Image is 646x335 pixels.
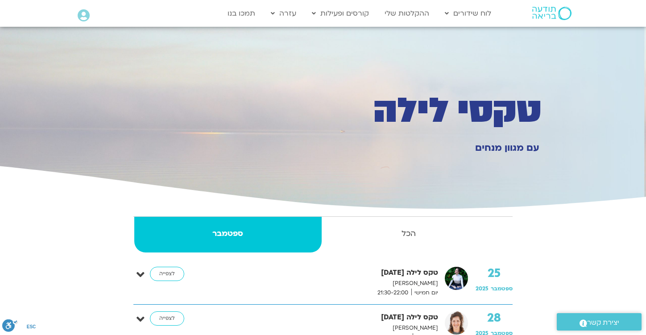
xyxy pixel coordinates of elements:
span: ספטמבר [491,285,513,292]
p: [PERSON_NAME] [204,323,438,333]
span: יום חמישי [411,288,438,298]
a: ההקלטות שלי [380,5,434,22]
a: תמכו בנו [223,5,260,22]
p: [PERSON_NAME] [204,279,438,288]
a: לצפייה [150,267,184,281]
span: 2025 [476,285,489,292]
h2: עם מגוון מנחים [394,143,540,153]
a: עזרה [266,5,301,22]
h1: טקסי לילה [237,95,542,127]
strong: טקס לילה [DATE] [204,267,438,279]
a: לצפייה [150,311,184,326]
strong: ספטמבר [134,227,322,240]
strong: 25 [476,267,513,280]
strong: 28 [476,311,513,325]
span: יצירת קשר [587,317,619,329]
img: תודעה בריאה [532,7,571,20]
a: קורסים ופעילות [307,5,373,22]
a: לוח שידורים [440,5,496,22]
a: ספטמבר [134,217,322,252]
a: הכל [323,217,494,252]
strong: טקס לילה [DATE] [204,311,438,323]
a: יצירת קשר [557,313,642,331]
strong: הכל [323,227,494,240]
span: 21:30-22:00 [374,288,411,298]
